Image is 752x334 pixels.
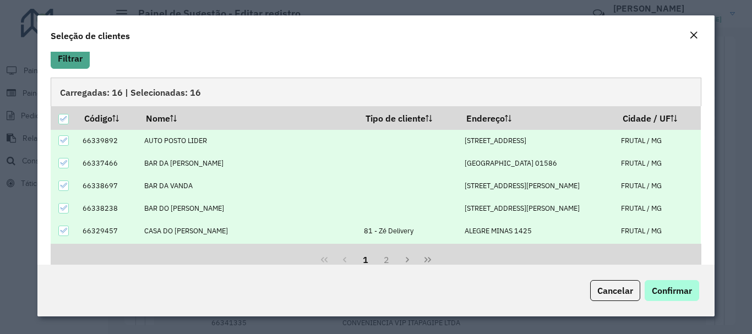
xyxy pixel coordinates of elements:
[615,174,701,197] td: FRUTAL / MG
[138,152,358,174] td: BAR DA [PERSON_NAME]
[77,242,138,265] td: 66342380
[615,197,701,220] td: FRUTAL / MG
[138,174,358,197] td: BAR DA VANDA
[615,130,701,152] td: FRUTAL / MG
[459,197,615,220] td: [STREET_ADDRESS][PERSON_NAME]
[459,220,615,242] td: ALEGRE MINAS 1425
[597,285,633,296] span: Cancelar
[397,249,418,270] button: Next Page
[358,106,459,129] th: Tipo de cliente
[77,152,138,174] td: 66337466
[77,106,138,129] th: Código
[376,249,397,270] button: 2
[590,280,640,301] button: Cancelar
[689,31,698,40] em: Fechar
[686,29,701,43] button: Close
[615,106,701,129] th: Cidade / UF
[417,249,438,270] button: Last Page
[615,242,701,265] td: /
[51,48,90,69] button: Filtrar
[459,152,615,174] td: [GEOGRAPHIC_DATA] 01586
[138,197,358,220] td: BAR DO [PERSON_NAME]
[138,106,358,129] th: Nome
[138,220,358,242] td: CASA DO [PERSON_NAME]
[355,249,376,270] button: 1
[77,197,138,220] td: 66338238
[77,220,138,242] td: 66329457
[459,106,615,129] th: Endereço
[358,220,459,242] td: 81 - Zé Delivery
[77,130,138,152] td: 66339892
[138,130,358,152] td: AUTO POSTO LIDER
[138,242,358,265] td: COMERCIAL DE ALIMENTOS [PERSON_NAME] E NEVE
[459,130,615,152] td: [STREET_ADDRESS]
[51,29,130,42] h4: Seleção de clientes
[645,280,699,301] button: Confirmar
[77,174,138,197] td: 66338697
[615,220,701,242] td: FRUTAL / MG
[459,174,615,197] td: [STREET_ADDRESS][PERSON_NAME]
[615,152,701,174] td: FRUTAL / MG
[652,285,692,296] span: Confirmar
[51,78,701,106] div: Carregadas: 16 | Selecionadas: 16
